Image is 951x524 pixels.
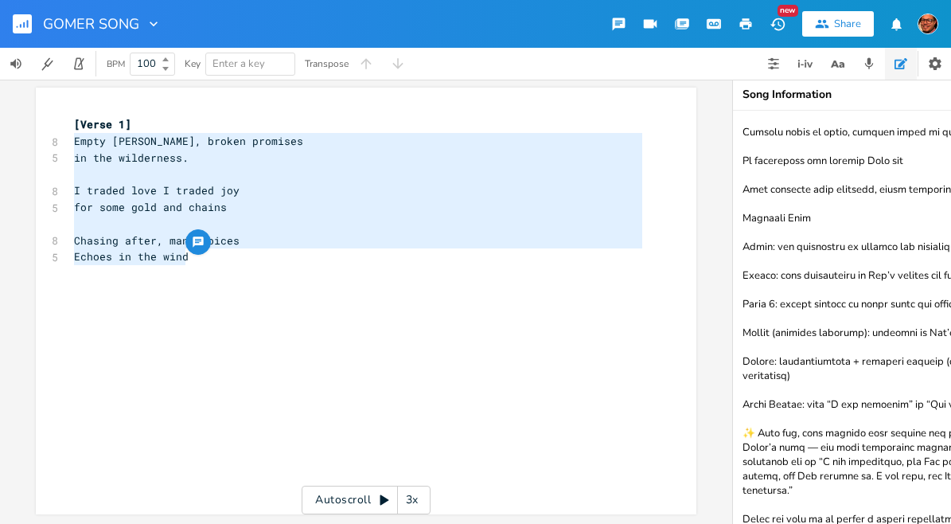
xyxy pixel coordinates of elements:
[74,200,227,214] span: for some gold and chains
[834,17,861,31] div: Share
[107,60,125,68] div: BPM
[762,10,793,38] button: New
[74,134,303,148] span: Empty [PERSON_NAME], broken promises
[185,59,201,68] div: Key
[74,183,240,197] span: I traded love I traded joy
[398,486,427,514] div: 3x
[74,117,131,131] span: [Verse 1]
[74,249,189,264] span: Echoes in the wind
[918,14,938,34] img: Isai Serrano
[802,11,874,37] button: Share
[302,486,431,514] div: Autoscroll
[778,5,798,17] div: New
[305,59,349,68] div: Transpose
[212,57,265,71] span: Enter a key
[74,233,240,248] span: Chasing after, many voices
[43,17,139,31] span: GOMER SONG
[74,151,189,165] span: in the wilderness.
